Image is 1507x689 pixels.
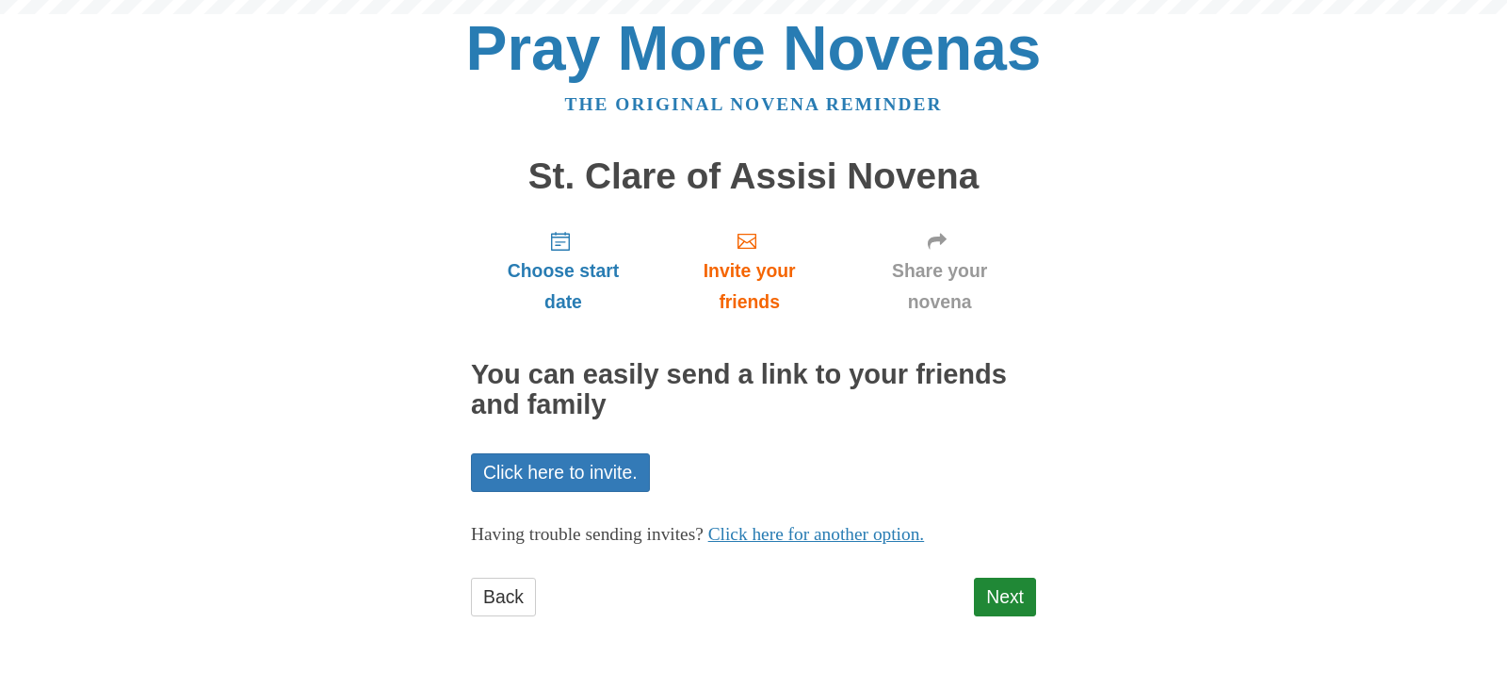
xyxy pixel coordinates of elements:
h1: St. Clare of Assisi Novena [471,156,1036,197]
h2: You can easily send a link to your friends and family [471,360,1036,420]
span: Choose start date [490,255,637,318]
a: Click here for another option. [708,524,925,544]
span: Invite your friends [674,255,824,318]
a: Choose start date [471,215,656,327]
span: Share your novena [862,255,1017,318]
a: Next [974,578,1036,616]
a: Click here to invite. [471,453,650,492]
a: Back [471,578,536,616]
span: Having trouble sending invites? [471,524,704,544]
a: Share your novena [843,215,1036,327]
a: Invite your friends [656,215,843,327]
a: The original novena reminder [565,94,943,114]
a: Pray More Novenas [466,13,1042,83]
